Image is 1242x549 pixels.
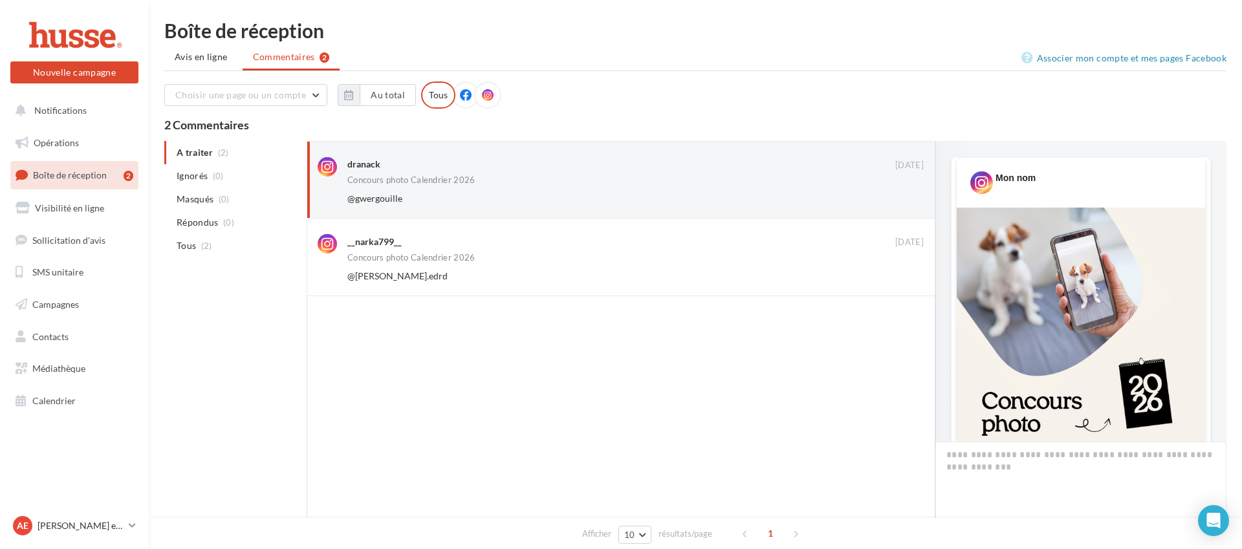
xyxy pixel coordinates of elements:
span: 1 [760,523,781,544]
span: (2) [201,241,212,251]
button: 10 [618,526,651,544]
span: 10 [624,530,635,540]
span: Visibilité en ligne [35,202,104,213]
a: Ae [PERSON_NAME] et [PERSON_NAME] [10,513,138,538]
div: Boîte de réception [164,21,1226,40]
div: Concours photo Calendrier 2026 [347,253,475,262]
span: SMS unitaire [32,266,83,277]
div: Tous [421,81,455,109]
a: Boîte de réception2 [8,161,141,189]
button: Nouvelle campagne [10,61,138,83]
p: [PERSON_NAME] et [PERSON_NAME] [38,519,124,532]
span: @gwergouille [347,193,402,204]
span: Tous [177,239,196,252]
a: Visibilité en ligne [8,195,141,222]
a: Médiathèque [8,355,141,382]
span: Ignorés [177,169,208,182]
span: [DATE] [895,237,924,248]
span: Calendrier [32,395,76,406]
div: __narka799__ [347,235,402,248]
span: Ae [17,519,28,532]
a: Campagnes [8,291,141,318]
span: Boîte de réception [33,169,107,180]
button: Notifications [8,97,136,124]
span: Notifications [34,105,87,116]
div: 2 Commentaires [164,119,1226,131]
span: (0) [219,194,230,204]
span: résultats/page [659,528,712,540]
div: Open Intercom Messenger [1198,505,1229,536]
div: Mon nom [996,171,1036,184]
button: Au total [360,84,416,106]
a: Opérations [8,129,141,156]
div: 2 [124,171,133,181]
span: (0) [213,171,224,181]
span: Sollicitation d'avis [32,234,105,245]
span: Avis en ligne [175,50,228,63]
span: Médiathèque [32,363,85,374]
span: (0) [223,217,234,228]
div: dranack [347,158,380,171]
button: Choisir une page ou un compte [164,84,327,106]
div: Concours photo Calendrier 2026 [347,176,475,184]
a: Sollicitation d'avis [8,227,141,254]
span: Opérations [34,137,79,148]
span: Choisir une page ou un compte [175,89,306,100]
a: Contacts [8,323,141,350]
button: Au total [338,84,416,106]
span: Masqués [177,193,213,206]
span: Contacts [32,331,69,342]
span: Afficher [582,528,611,540]
span: Campagnes [32,299,79,310]
span: [DATE] [895,160,924,171]
a: SMS unitaire [8,259,141,286]
span: Répondus [177,216,219,229]
a: Associer mon compte et mes pages Facebook [1021,50,1226,66]
a: Calendrier [8,387,141,414]
span: @[PERSON_NAME].edrd [347,270,448,281]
